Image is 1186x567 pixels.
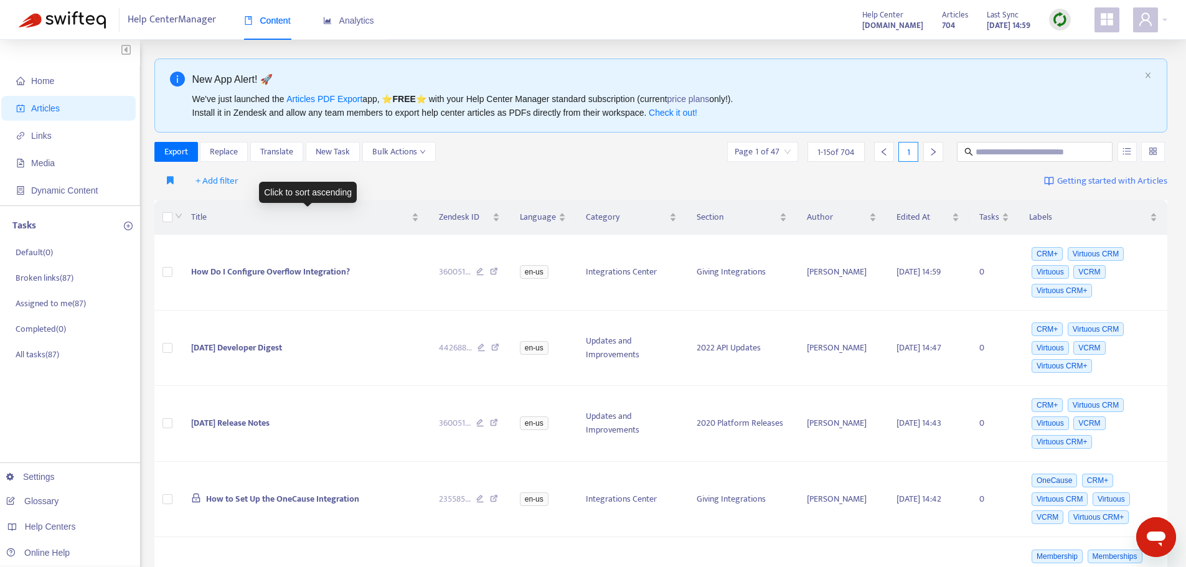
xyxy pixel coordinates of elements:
[797,462,887,538] td: [PERSON_NAME]
[797,235,887,311] td: [PERSON_NAME]
[697,210,777,224] span: Section
[6,472,55,482] a: Settings
[576,235,687,311] td: Integrations Center
[687,200,797,235] th: Section
[1044,176,1054,186] img: image-link
[1032,416,1069,430] span: Virtuous
[929,148,938,156] span: right
[520,265,548,279] span: en-us
[12,218,36,233] p: Tasks
[667,94,710,104] a: price plans
[1122,147,1131,156] span: unordered-list
[306,142,360,162] button: New Task
[897,416,941,430] span: [DATE] 14:43
[964,148,973,156] span: search
[687,311,797,387] td: 2022 API Updates
[323,16,332,25] span: area-chart
[1144,72,1152,79] span: close
[1019,200,1167,235] th: Labels
[1032,322,1063,336] span: CRM+
[979,210,999,224] span: Tasks
[16,159,25,167] span: file-image
[16,246,53,259] p: Default ( 0 )
[16,271,73,284] p: Broken links ( 87 )
[1099,12,1114,27] span: appstore
[286,94,362,104] a: Articles PDF Export
[576,200,687,235] th: Category
[154,142,198,162] button: Export
[1032,284,1092,298] span: Virtuous CRM+
[1088,550,1142,563] span: Memberships
[1073,416,1105,430] span: VCRM
[520,210,556,224] span: Language
[16,104,25,113] span: account-book
[897,265,941,279] span: [DATE] 14:59
[191,416,270,430] span: [DATE] Release Notes
[6,496,59,506] a: Glossary
[510,200,576,235] th: Language
[1068,247,1124,261] span: Virtuous CRM
[797,200,887,235] th: Author
[969,462,1019,538] td: 0
[192,92,1140,119] div: We've just launched the app, ⭐ ⭐️ with your Help Center Manager standard subscription (current on...
[942,8,968,22] span: Articles
[1032,359,1092,373] span: Virtuous CRM+
[362,142,436,162] button: Bulk Actionsdown
[1118,142,1137,162] button: unordered-list
[31,76,54,86] span: Home
[206,492,359,506] span: How to Set Up the OneCause Integration
[687,462,797,538] td: Giving Integrations
[323,16,374,26] span: Analytics
[195,174,238,189] span: + Add filter
[16,348,59,361] p: All tasks ( 87 )
[250,142,303,162] button: Translate
[987,8,1019,22] span: Last Sync
[192,72,1140,87] div: New App Alert! 🚀
[200,142,248,162] button: Replace
[1068,322,1124,336] span: Virtuous CRM
[420,149,426,155] span: down
[1044,171,1167,191] a: Getting started with Articles
[797,311,887,387] td: [PERSON_NAME]
[520,341,548,355] span: en-us
[817,146,855,159] span: 1 - 15 of 704
[969,235,1019,311] td: 0
[31,158,55,168] span: Media
[124,222,133,230] span: plus-circle
[1057,174,1167,189] span: Getting started with Articles
[1073,341,1105,355] span: VCRM
[191,340,282,355] span: [DATE] Developer Digest
[260,145,293,159] span: Translate
[1138,12,1153,27] span: user
[969,386,1019,462] td: 0
[170,72,185,87] span: info-circle
[1032,398,1063,412] span: CRM+
[439,416,471,430] span: 360051 ...
[1032,247,1063,261] span: CRM+
[128,8,216,32] span: Help Center Manager
[191,210,409,224] span: Title
[439,265,471,279] span: 360051 ...
[1029,210,1147,224] span: Labels
[1144,72,1152,80] button: close
[1068,510,1129,524] span: Virtuous CRM+
[186,171,248,191] button: + Add filter
[244,16,253,25] span: book
[191,493,201,503] span: lock
[898,142,918,162] div: 1
[1032,492,1088,506] span: Virtuous CRM
[181,200,429,235] th: Title
[1136,517,1176,557] iframe: Button to launch messaging window
[969,311,1019,387] td: 0
[649,108,697,118] a: Check it out!
[576,311,687,387] td: Updates and Improvements
[576,386,687,462] td: Updates and Improvements
[942,19,955,32] strong: 704
[586,210,667,224] span: Category
[797,386,887,462] td: [PERSON_NAME]
[862,18,923,32] a: [DOMAIN_NAME]
[1052,12,1068,27] img: sync.dc5367851b00ba804db3.png
[880,148,888,156] span: left
[687,386,797,462] td: 2020 Platform Releases
[31,185,98,195] span: Dynamic Content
